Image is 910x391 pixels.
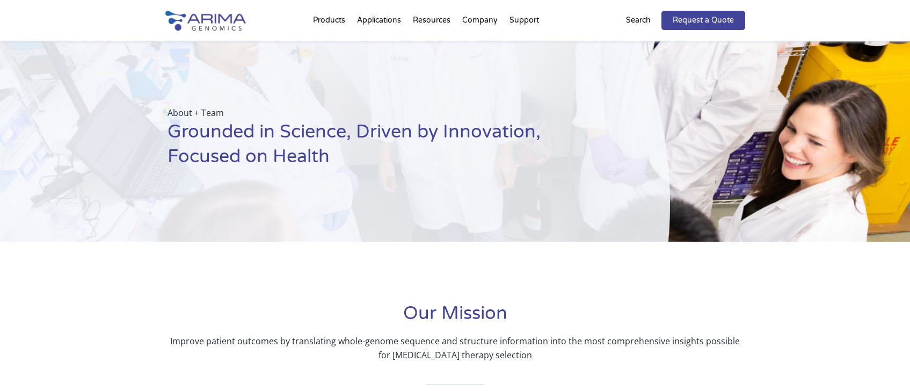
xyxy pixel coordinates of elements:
a: Request a Quote [661,11,745,30]
p: Improve patient outcomes by translating whole-genome sequence and structure information into the ... [165,334,745,362]
h1: Our Mission [165,301,745,334]
p: About + Team [168,106,616,120]
h1: Grounded in Science, Driven by Innovation, Focused on Health [168,120,616,177]
p: Search [626,13,651,27]
img: Arima-Genomics-logo [165,11,246,31]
